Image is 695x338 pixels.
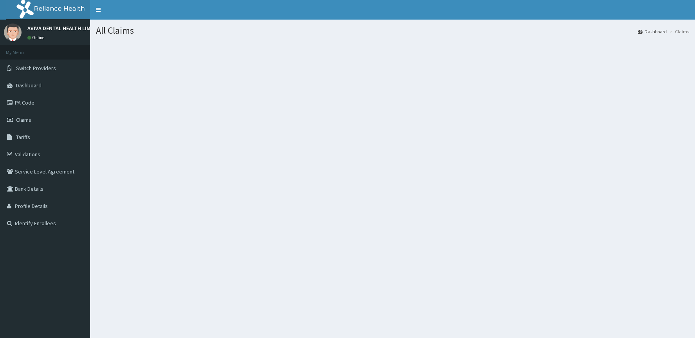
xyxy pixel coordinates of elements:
[638,28,667,35] a: Dashboard
[668,28,689,35] li: Claims
[16,116,31,123] span: Claims
[96,25,689,36] h1: All Claims
[16,82,42,89] span: Dashboard
[4,23,22,41] img: User Image
[27,25,102,31] p: AVIVA DENTAL HEALTH LIMITED
[16,65,56,72] span: Switch Providers
[16,134,30,141] span: Tariffs
[27,35,46,40] a: Online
